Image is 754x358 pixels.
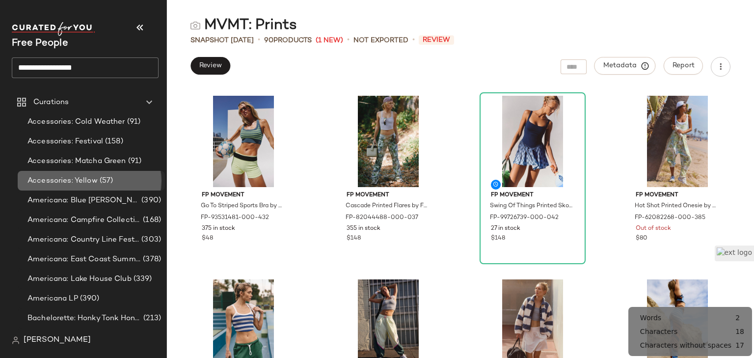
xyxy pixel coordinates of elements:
[141,313,161,324] span: (213)
[24,334,91,346] span: [PERSON_NAME]
[139,195,161,206] span: (390)
[672,62,695,70] span: Report
[27,136,103,147] span: Accessories: Festival
[635,202,718,211] span: Hot Shot Printed Onesie by FP Movement at Free People in Green, Size: M
[264,37,273,44] span: 90
[419,35,454,45] span: Review
[490,202,573,211] span: Swing Of Things Printed Skortsie by FP Movement at Free People in Blue, Size: M
[628,96,727,187] img: 62082268_385_a
[201,214,269,222] span: FP-93531481-000-432
[27,175,98,187] span: Accessories: Yellow
[339,96,438,187] img: 82044488_037_a
[190,35,254,46] span: Snapshot [DATE]
[491,224,520,233] span: 27 in stock
[27,254,141,265] span: Americana: East Coast Summer
[353,35,408,46] span: Not Exported
[603,61,647,70] span: Metadata
[27,234,139,246] span: Americana: Country Line Festival
[258,34,260,46] span: •
[199,62,222,70] span: Review
[27,116,125,128] span: Accessories: Cold Weather
[636,191,719,200] span: FP Movement
[202,224,235,233] span: 375 in stock
[346,202,429,211] span: Cascade Printed Flares by FP Movement at Free People in [GEOGRAPHIC_DATA], Size: L
[347,34,350,46] span: •
[635,214,705,222] span: FP-62082268-000-385
[27,313,141,324] span: Bachelorette: Honky Tonk Honey
[141,254,161,265] span: (378)
[194,96,293,187] img: 93531481_432_a
[491,191,574,200] span: FP Movement
[132,274,152,285] span: (339)
[347,234,361,243] span: $148
[412,34,415,46] span: •
[12,22,95,36] img: cfy_white_logo.C9jOOHJF.svg
[264,35,312,46] div: Products
[190,21,200,30] img: svg%3e
[636,224,671,233] span: Out of stock
[664,57,703,75] button: Report
[190,16,297,35] div: MVMT: Prints
[12,336,20,344] img: svg%3e
[27,293,78,304] span: Americana LP
[594,57,656,75] button: Metadata
[483,96,582,187] img: 99726739_042_a
[98,175,113,187] span: (57)
[12,38,68,49] span: Current Company Name
[201,202,284,211] span: Go To Striped Sports Bra by FP Movement at Free People in Blue, Size: M/L
[33,97,69,108] span: Curations
[202,234,213,243] span: $48
[125,116,141,128] span: (91)
[27,215,141,226] span: Americana: Campfire Collective
[490,214,559,222] span: FP-99726739-000-042
[78,293,100,304] span: (390)
[636,234,647,243] span: $80
[316,35,343,46] span: (1 New)
[190,57,230,75] button: Review
[347,191,430,200] span: FP Movement
[103,136,123,147] span: (158)
[27,195,139,206] span: Americana: Blue [PERSON_NAME] Baby
[27,156,126,167] span: Accessories: Matcha Green
[202,191,285,200] span: FP Movement
[347,224,380,233] span: 355 in stock
[346,214,418,222] span: FP-82044488-000-037
[27,274,132,285] span: Americana: Lake House Club
[141,215,161,226] span: (168)
[126,156,142,167] span: (91)
[491,234,505,243] span: $148
[139,234,161,246] span: (303)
